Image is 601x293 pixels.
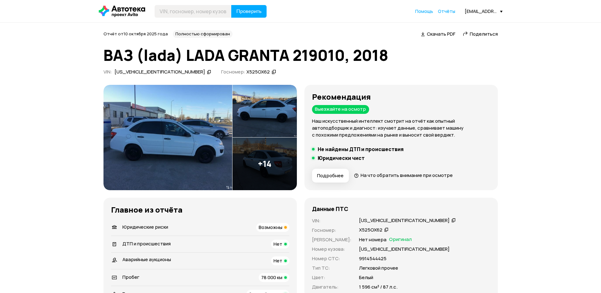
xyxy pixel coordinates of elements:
span: ДТП и происшествия [122,240,171,247]
p: VIN : [312,217,351,224]
p: Тип ТС : [312,265,351,272]
h5: Не найдены ДТП и происшествия [318,146,404,152]
span: Нет [274,241,282,247]
div: Полностью сформирован [173,30,233,38]
h1: ВАЗ (lada) LADA GRANTA 219010, 2018 [103,47,498,64]
a: Скачать PDF [421,31,455,37]
p: Двигатель : [312,284,351,290]
a: Помощь [415,8,433,15]
p: 9914544425 [359,255,386,262]
h4: Данные ПТС [312,205,348,212]
span: На что обратить внимание при осмотре [361,172,453,179]
p: Наш искусственный интеллект смотрит на отчёт как опытный автоподборщик и диагност: изучает данные... [312,118,490,138]
p: [US_VEHICLE_IDENTIFICATION_NUMBER] [359,246,450,253]
p: Госномер : [312,227,351,234]
p: Номер СТС : [312,255,351,262]
span: Юридические риски [122,224,168,230]
span: Помощь [415,8,433,14]
span: Аварийные аукционы [122,256,171,263]
span: Оригинал [389,236,412,243]
h3: Рекомендация [312,92,490,101]
div: [US_VEHICLE_IDENTIFICATION_NUMBER] [115,69,205,75]
p: Нет номера [359,236,386,243]
p: Легковой прочее [359,265,398,272]
button: Подробнее [312,169,349,183]
h5: Юридически чист [318,155,365,161]
span: Поделиться [470,31,498,37]
span: Подробнее [317,173,344,179]
p: Цвет : [312,274,351,281]
div: [US_VEHICLE_IDENTIFICATION_NUMBER] [359,217,450,224]
a: Отчёты [438,8,455,15]
button: Проверить [231,5,267,18]
span: Скачать PDF [427,31,455,37]
span: Пробег [122,274,139,280]
div: Х525ОХ62 [246,69,270,75]
span: Госномер: [221,68,245,75]
h3: Главное из отчёта [111,205,289,214]
span: Проверить [236,9,262,14]
p: Номер кузова : [312,246,351,253]
span: Отчёты [438,8,455,14]
div: Выезжайте на осмотр [312,105,369,114]
a: На что обратить внимание при осмотре [354,172,453,179]
span: Нет [274,257,282,264]
span: VIN : [103,68,112,75]
a: Поделиться [463,31,498,37]
div: Х525ОХ62 [359,227,382,233]
input: VIN, госномер, номер кузова [155,5,232,18]
p: 1 596 см³ / 87 л.с. [359,284,398,290]
p: Белый [359,274,373,281]
span: Отчёт от 10 октября 2025 года [103,31,168,37]
span: 78 000 км [261,274,282,281]
div: [EMAIL_ADDRESS][DOMAIN_NAME] [465,8,503,14]
span: Возможны [259,224,282,231]
p: [PERSON_NAME] : [312,236,351,243]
